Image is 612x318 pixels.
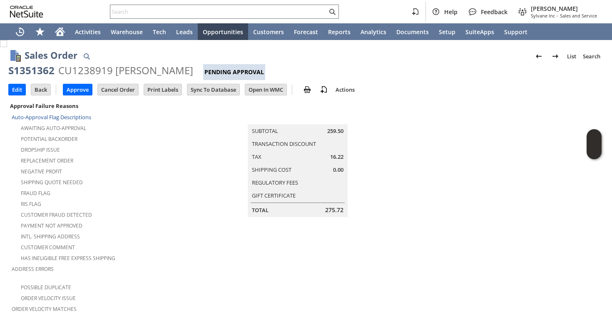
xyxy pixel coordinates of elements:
img: add-record.svg [319,85,329,95]
svg: logo [10,6,43,18]
a: Home [50,23,70,40]
input: Approve [63,84,92,95]
a: Awaiting Auto-Approval [21,125,86,132]
span: Sylvane Inc [531,13,555,19]
input: Cancel Order [98,84,138,95]
a: Possible Duplicate [21,284,71,291]
a: Transaction Discount [252,140,316,148]
span: - [557,13,558,19]
span: Activities [75,28,101,36]
svg: Shortcuts [35,27,45,37]
img: Next [550,51,560,61]
a: Activities [70,23,106,40]
span: Tech [153,28,166,36]
a: Reports [323,23,356,40]
span: Oracle Guided Learning Widget. To move around, please hold and drag [587,145,602,160]
span: Warehouse [111,28,143,36]
a: Negative Profit [21,168,62,175]
div: S1351362 [8,64,55,77]
span: 16.22 [330,153,343,161]
span: Help [444,8,458,16]
svg: Home [55,27,65,37]
a: Fraud Flag [21,190,50,197]
iframe: Click here to launch Oracle Guided Learning Help Panel [587,129,602,159]
a: Gift Certificate [252,192,296,199]
img: print.svg [302,85,312,95]
a: Shipping Quote Needed [21,179,83,186]
a: Has Ineligible Free Express Shipping [21,255,115,262]
a: Customers [248,23,289,40]
img: Quick Find [82,51,92,61]
a: Total [252,206,269,214]
h1: Sales Order [25,48,77,62]
span: Leads [176,28,193,36]
a: Regulatory Fees [252,179,298,186]
a: Subtotal [252,127,278,135]
a: Documents [391,23,434,40]
a: Customer Comment [21,244,75,251]
a: Payment not approved [21,222,82,229]
a: Order Velocity Matches [12,305,77,313]
a: RIS flag [21,200,41,208]
a: Forecast [289,23,323,40]
input: Print Labels [144,84,182,95]
span: Analytics [361,28,386,36]
span: 0.00 [333,166,343,174]
span: 259.50 [327,127,343,135]
span: 275.72 [325,206,343,214]
span: Customers [253,28,284,36]
svg: Recent Records [15,27,25,37]
div: Shortcuts [30,23,50,40]
a: Warehouse [106,23,148,40]
span: Documents [396,28,429,36]
span: Setup [439,28,455,36]
input: Sync To Database [187,84,239,95]
a: Intl. Shipping Address [21,233,80,240]
a: Setup [434,23,460,40]
a: Analytics [356,23,391,40]
a: Recent Records [10,23,30,40]
span: Opportunities [203,28,243,36]
a: Opportunities [198,23,248,40]
a: SuiteApps [460,23,499,40]
a: Dropship Issue [21,146,60,153]
input: Search [110,7,327,17]
caption: Summary [248,111,348,124]
input: Edit [9,84,25,95]
img: Previous [534,51,544,61]
div: Pending Approval [203,64,265,80]
a: Search [580,50,604,63]
div: CU1238919 [PERSON_NAME] [58,64,193,77]
a: Tax [252,153,261,160]
a: Actions [332,86,358,93]
span: SuiteApps [465,28,494,36]
span: Support [504,28,527,36]
a: Customer Fraud Detected [21,211,92,218]
a: Address Errors [12,265,54,273]
svg: Search [327,7,337,17]
span: Reports [328,28,351,36]
a: Support [499,23,532,40]
input: Open In WMC [245,84,286,95]
a: List [564,50,580,63]
span: [PERSON_NAME] [531,5,597,13]
a: Order Velocity Issue [21,295,76,302]
a: Leads [171,23,198,40]
a: Tech [148,23,171,40]
a: Auto-Approval Flag Descriptions [12,113,91,121]
span: Forecast [294,28,318,36]
a: Replacement Order [21,157,73,164]
input: Back [31,84,50,95]
a: Shipping Cost [252,166,291,173]
span: Sales and Service [560,13,597,19]
span: Feedback [481,8,508,16]
div: Approval Failure Reasons [8,100,187,111]
a: Potential Backorder [21,135,77,143]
